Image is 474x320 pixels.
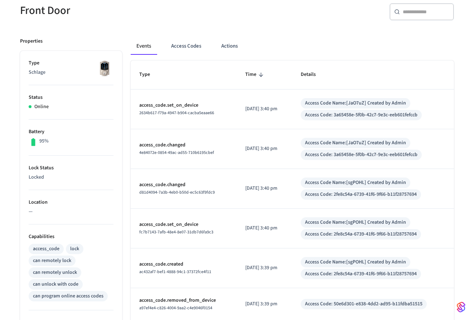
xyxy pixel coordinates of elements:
button: Actions [216,38,243,55]
p: Schlage [29,69,113,76]
div: Access Code Name: [JaO7uZ] Created by Admin [305,100,406,107]
div: can remotely lock [33,257,71,265]
span: fc7b7143-7afb-48e4-8e07-31db7d6fa9c3 [139,229,213,235]
p: [DATE] 3:40 pm [245,105,284,113]
p: [DATE] 3:39 pm [245,264,284,272]
p: — [29,208,113,215]
p: Properties [20,38,43,45]
p: Locked [29,174,113,181]
div: Access Code Name: [sgPOHL] Created by Admin [305,258,406,266]
div: access_code [33,245,59,253]
div: Access Code: 2fe8c54a-6739-41f6-9f66-b11f28757694 [305,191,417,198]
button: Access Codes [165,38,207,55]
button: Events [131,38,157,55]
p: access_code.changed [139,141,228,149]
div: can unlock with code [33,281,78,288]
span: ac432af7-bef1-4888-94c1-37372fce4f11 [139,269,211,275]
p: access_code.set_on_device [139,221,228,228]
div: lock [70,245,79,253]
p: Location [29,199,113,206]
span: Time [245,69,266,80]
div: can remotely unlock [33,269,77,276]
p: Status [29,94,113,101]
p: Online [34,103,49,111]
div: Access Code: 3a65458e-5f0b-42c7-9e3c-eeb601fefccb [305,151,417,159]
p: [DATE] 3:40 pm [245,145,284,152]
span: Details [301,69,325,80]
div: Access Code Name: [sgPOHL] Created by Admin [305,219,406,226]
p: [DATE] 3:39 pm [245,300,284,308]
div: Access Code: 3a65458e-5f0b-42c7-9e3c-eeb601fefccb [305,111,417,119]
img: Schlage Sense Smart Deadbolt with Camelot Trim, Front [96,59,113,77]
p: 95% [39,137,49,145]
p: access_code.changed [139,181,228,189]
h5: Front Door [20,3,233,18]
div: ant example [131,38,454,55]
p: [DATE] 3:40 pm [245,224,284,232]
p: Battery [29,128,113,136]
div: Access Code Name: [sgPOHL] Created by Admin [305,179,406,186]
div: Access Code: 2fe8c54a-6739-41f6-9f66-b11f28757694 [305,231,417,238]
span: d81d4094-7a3b-4eb0-b50d-ec5c63f9fdc9 [139,189,215,195]
p: Capabilities [29,233,113,241]
div: can program online access codes [33,292,103,300]
span: 4e84072e-0854-49ac-ad55-710b6195cbef [139,150,214,156]
p: access_code.created [139,261,228,268]
div: Access Code Name: [JaO7uZ] Created by Admin [305,139,406,147]
p: access_code.set_on_device [139,102,228,109]
p: Lock Status [29,164,113,172]
p: [DATE] 3:40 pm [245,185,284,192]
div: Access Code: 2fe8c54a-6739-41f6-9f66-b11f28757694 [305,270,417,278]
span: a97ef4e4-c826-4004-9aa2-c4e9046f0154 [139,305,212,311]
img: SeamLogoGradient.69752ec5.svg [457,301,465,313]
p: access_code.removed_from_device [139,297,228,304]
p: Type [29,59,113,67]
span: 2634b617-f79a-4947-b904-cacba5eaae66 [139,110,214,116]
div: Access Code: 50e6d301-e838-4dd2-ad95-b11fdba51515 [305,300,422,308]
span: Type [139,69,159,80]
